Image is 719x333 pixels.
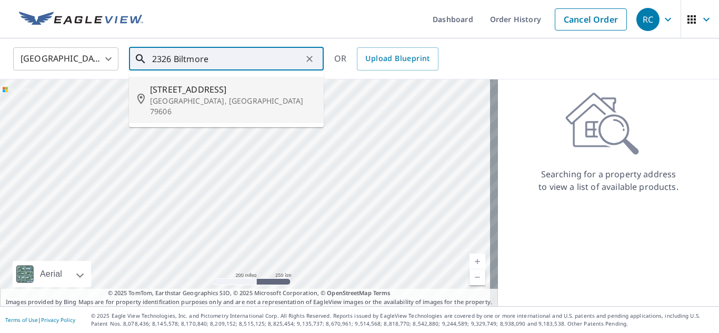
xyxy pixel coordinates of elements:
a: OpenStreetMap [327,289,371,297]
p: [GEOGRAPHIC_DATA], [GEOGRAPHIC_DATA] 79606 [150,96,315,117]
button: Clear [302,52,317,66]
input: Search by address or latitude-longitude [152,44,302,74]
a: Current Level 5, Zoom In [470,254,485,269]
a: Upload Blueprint [357,47,438,70]
div: Aerial [13,261,91,287]
span: Upload Blueprint [365,52,430,65]
div: OR [334,47,438,70]
div: [GEOGRAPHIC_DATA] [13,44,118,74]
span: © 2025 TomTom, Earthstar Geographics SIO, © 2025 Microsoft Corporation, © [108,289,391,298]
p: | [5,317,75,323]
div: Aerial [37,261,65,287]
img: EV Logo [19,12,143,27]
a: Cancel Order [555,8,627,31]
a: Terms of Use [5,316,38,324]
a: Current Level 5, Zoom Out [470,269,485,285]
a: Privacy Policy [41,316,75,324]
a: Terms [373,289,391,297]
span: [STREET_ADDRESS] [150,83,315,96]
p: Searching for a property address to view a list of available products. [538,168,679,193]
p: © 2025 Eagle View Technologies, Inc. and Pictometry International Corp. All Rights Reserved. Repo... [91,312,714,328]
div: RC [636,8,660,31]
